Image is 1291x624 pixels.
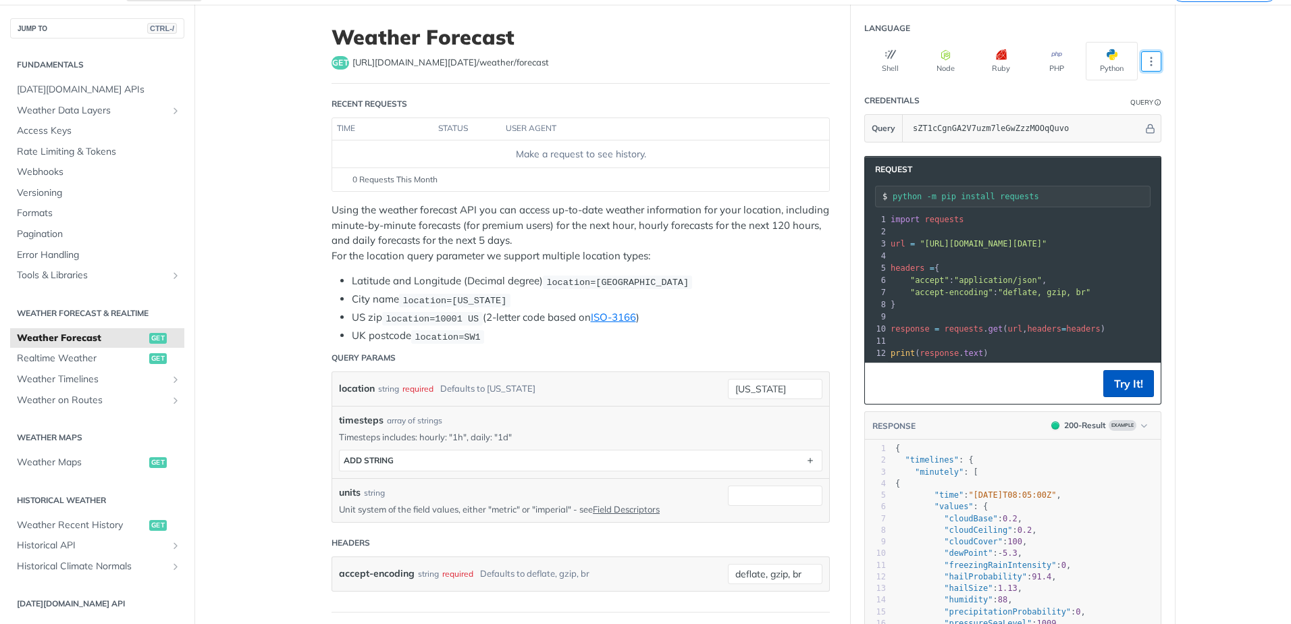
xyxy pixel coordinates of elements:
a: Webhooks [10,162,184,182]
span: "dewPoint" [944,548,993,558]
a: Weather on RoutesShow subpages for Weather on Routes [10,390,184,411]
label: location [339,379,375,398]
a: Rate Limiting & Tokens [10,142,184,162]
div: QueryInformation [1130,97,1161,107]
span: requests [925,215,964,224]
div: Query Params [332,352,396,364]
span: 88 [998,595,1007,604]
span: headers [1066,324,1101,334]
span: : , [895,537,1027,546]
span: Weather Timelines [17,373,167,386]
span: location=[US_STATE] [402,295,506,305]
h2: Weather Forecast & realtime [10,307,184,319]
div: 15 [865,606,886,618]
span: Historical API [17,539,167,552]
span: { [891,263,939,273]
th: user agent [501,118,802,140]
span: CTRL-/ [147,23,177,34]
a: Formats [10,203,184,224]
a: Versioning [10,183,184,203]
a: ISO-3166 [591,311,636,323]
div: 3 [865,467,886,478]
div: 11 [865,560,886,571]
span: Request [868,163,912,176]
span: get [149,333,167,344]
div: 11 [865,335,888,347]
div: 5 [865,262,888,274]
span: 200 [1051,421,1059,430]
span: timesteps [339,413,384,427]
div: Query [1130,97,1153,107]
button: More Languages [1141,51,1161,72]
button: Show subpages for Tools & Libraries [170,270,181,281]
span: Webhooks [17,165,181,179]
button: Show subpages for Weather on Routes [170,395,181,406]
span: 100 [1007,537,1022,546]
div: 10 [865,548,886,559]
span: 5.3 [1003,548,1018,558]
label: units [339,486,361,500]
span: ( . ) [891,348,989,358]
a: Realtime Weatherget [10,348,184,369]
span: Tools & Libraries [17,269,167,282]
a: Historical APIShow subpages for Historical API [10,536,184,556]
button: Query [865,115,903,142]
button: Show subpages for Weather Timelines [170,374,181,385]
button: Node [920,42,972,80]
span: "deflate, gzip, br" [998,288,1090,297]
a: Weather Mapsget [10,452,184,473]
div: 5 [865,490,886,501]
li: City name [352,292,830,307]
button: Hide [1143,122,1157,135]
h2: [DATE][DOMAIN_NAME] API [10,598,184,610]
div: Language [864,22,910,34]
span: "hailSize" [944,583,993,593]
span: "cloudCover" [944,537,1003,546]
th: status [433,118,501,140]
span: text [964,348,983,358]
span: print [891,348,915,358]
span: "timelines" [905,455,958,465]
div: array of strings [387,415,442,427]
span: . ( , ) [891,324,1105,334]
button: JUMP TOCTRL-/ [10,18,184,38]
h2: Fundamentals [10,59,184,71]
span: : { [895,502,988,511]
i: Information [1155,99,1161,106]
span: "accept" [910,276,949,285]
span: Access Keys [17,124,181,138]
h2: Historical Weather [10,494,184,506]
span: "precipitationProbability" [944,607,1071,617]
div: 9 [865,311,888,323]
span: = [934,324,939,334]
a: Field Descriptors [593,504,660,515]
span: "humidity" [944,595,993,604]
span: Weather Maps [17,456,146,469]
span: headers [891,263,925,273]
div: 10 [865,323,888,335]
div: 1 [865,213,888,226]
div: 1 [865,443,886,454]
span: Historical Climate Normals [17,560,167,573]
span: Weather on Routes [17,394,167,407]
span: [DATE][DOMAIN_NAME] APIs [17,83,181,97]
span: "accept-encoding" [910,288,993,297]
div: 4 [865,250,888,262]
button: Try It! [1103,370,1154,397]
span: : , [895,561,1071,570]
div: 12 [865,571,886,583]
span: "minutely" [915,467,964,477]
span: get [149,353,167,364]
span: location=[GEOGRAPHIC_DATA] [546,277,689,287]
span: get [332,56,349,70]
div: 7 [865,513,886,525]
span: Example [1109,420,1136,431]
th: time [332,118,433,140]
span: : , [895,548,1022,558]
div: 200 - Result [1064,419,1106,432]
p: Using the weather forecast API you can access up-to-date weather information for your location, i... [332,203,830,263]
span: "[URL][DOMAIN_NAME][DATE]" [920,239,1047,249]
span: { [895,444,900,453]
span: Pagination [17,228,181,241]
span: = [910,239,915,249]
